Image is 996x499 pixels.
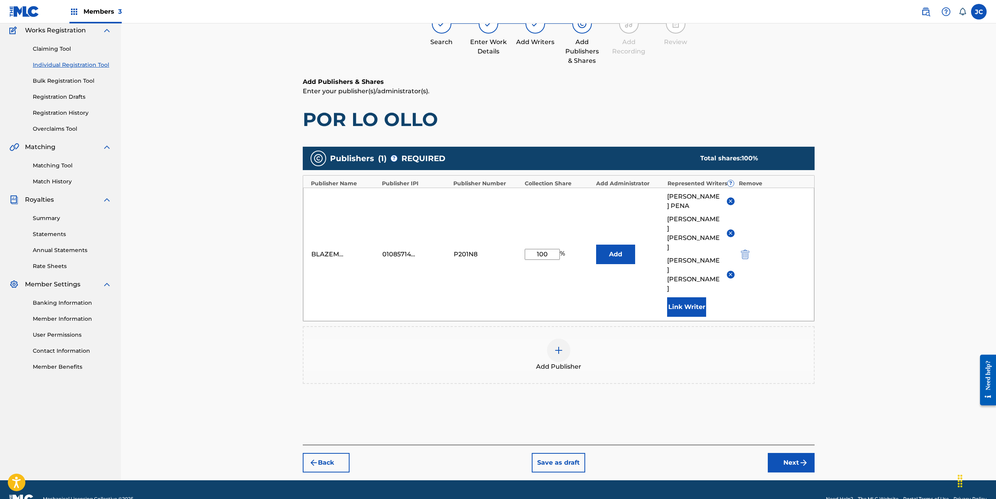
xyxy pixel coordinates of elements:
[33,125,112,133] a: Overclaims Tool
[311,179,378,188] div: Publisher Name
[303,453,350,472] button: Back
[378,153,387,164] span: ( 1 )
[560,249,567,260] span: %
[959,8,966,16] div: Notifications
[577,19,587,28] img: step indicator icon for Add Publishers & Shares
[536,362,581,371] span: Add Publisher
[954,469,966,493] div: Drag
[33,93,112,101] a: Registration Drafts
[391,155,397,162] span: ?
[437,19,446,28] img: step indicator icon for Search
[609,37,648,56] div: Add Recording
[102,195,112,204] img: expand
[102,280,112,289] img: expand
[596,179,664,188] div: Add Administrator
[25,195,54,204] span: Royalties
[668,179,735,188] div: Represented Writers
[453,179,521,188] div: Publisher Number
[667,192,721,211] span: [PERSON_NAME] PENA
[656,37,695,47] div: Review
[554,346,563,355] img: add
[9,26,20,35] img: Works Registration
[9,142,19,152] img: Matching
[422,37,461,47] div: Search
[469,37,508,56] div: Enter Work Details
[382,179,449,188] div: Publisher IPI
[974,349,996,412] iframe: Resource Center
[303,108,815,131] h1: POR LO OLLO
[728,198,733,204] img: remove-from-list-button
[728,272,733,277] img: remove-from-list-button
[667,256,721,293] span: [PERSON_NAME] [PERSON_NAME]
[303,77,815,87] h6: Add Publishers & Shares
[525,179,592,188] div: Collection Share
[667,297,706,317] button: Link Writer
[303,87,815,96] p: Enter your publisher(s)/administrator(s).
[33,162,112,170] a: Matching Tool
[799,458,808,467] img: f7272a7cc735f4ea7f67.svg
[742,154,758,162] span: 100 %
[25,142,55,152] span: Matching
[728,230,733,236] img: remove-from-list-button
[33,230,112,238] a: Statements
[401,153,446,164] span: REQUIRED
[33,363,112,371] a: Member Benefits
[33,214,112,222] a: Summary
[624,19,634,28] img: step indicator icon for Add Recording
[25,280,80,289] span: Member Settings
[33,299,112,307] a: Banking Information
[33,61,112,69] a: Individual Registration Tool
[314,154,323,163] img: publishers
[33,246,112,254] a: Annual Statements
[941,7,951,16] img: help
[671,19,680,28] img: step indicator icon for Review
[33,77,112,85] a: Bulk Registration Tool
[938,4,954,20] div: Help
[9,6,39,17] img: MLC Logo
[33,347,112,355] a: Contact Information
[532,453,585,472] button: Save as draft
[739,179,806,188] div: Remove
[971,4,987,20] div: User Menu
[83,7,122,16] span: Members
[33,262,112,270] a: Rate Sheets
[25,26,86,35] span: Works Registration
[33,331,112,339] a: User Permissions
[918,4,934,20] a: Public Search
[33,109,112,117] a: Registration History
[33,178,112,186] a: Match History
[596,245,635,264] button: Add
[563,37,602,66] div: Add Publishers & Shares
[516,37,555,47] div: Add Writers
[921,7,930,16] img: search
[484,19,493,28] img: step indicator icon for Enter Work Details
[741,250,749,259] img: 12a2ab48e56ec057fbd8.svg
[33,45,112,53] a: Claiming Tool
[118,8,122,15] span: 3
[700,154,799,163] div: Total shares:
[957,462,996,499] iframe: Chat Widget
[102,142,112,152] img: expand
[330,153,374,164] span: Publishers
[768,453,815,472] button: Next
[9,195,19,204] img: Royalties
[9,280,19,289] img: Member Settings
[69,7,79,16] img: Top Rightsholders
[531,19,540,28] img: step indicator icon for Add Writers
[667,215,721,252] span: [PERSON_NAME] [PERSON_NAME]
[33,315,112,323] a: Member Information
[309,458,318,467] img: 7ee5dd4eb1f8a8e3ef2f.svg
[102,26,112,35] img: expand
[728,180,734,186] span: ?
